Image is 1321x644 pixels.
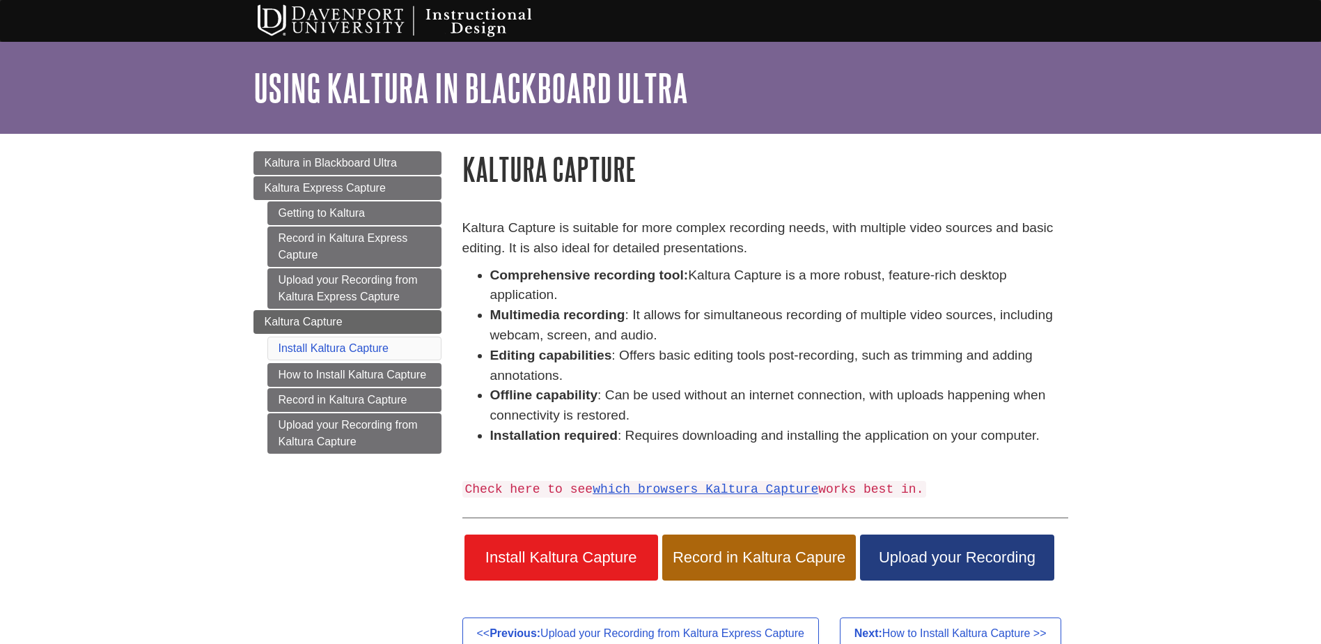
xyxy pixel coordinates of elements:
strong: Comprehensive recording tool: [490,268,689,282]
a: Upload your Recording [860,535,1054,581]
span: Kaltura in Blackboard Ultra [265,157,397,169]
code: Check here to see works best in. [462,481,927,498]
strong: Next: [854,627,882,639]
a: Upload your Recording from Kaltura Capture [267,413,441,454]
li: : Requires downloading and installing the application on your computer. [490,426,1068,446]
a: Record in Kaltura Express Capture [267,227,441,267]
span: Record in Kaltura Capure [673,549,845,567]
strong: Installation required [490,428,618,443]
a: How to Install Kaltura Capture [267,363,441,387]
a: Record in Kaltura Capure [662,535,856,581]
div: Guide Page Menu [253,151,441,454]
a: Install Kaltura Capture [464,535,658,581]
strong: Offline capability [490,388,598,402]
li: Kaltura Capture is a more robust, feature-rich desktop application. [490,266,1068,306]
a: Using Kaltura in Blackboard Ultra [253,66,688,109]
a: Kaltura Capture [253,310,441,334]
h1: Kaltura Capture [462,151,1068,187]
span: Kaltura Express Capture [265,182,386,194]
span: Kaltura Capture [265,316,343,328]
a: which browsers Kaltura Capture [593,482,818,496]
li: : It allows for simultaneous recording of multiple video sources, including webcam, screen, and a... [490,305,1068,346]
a: Kaltura Express Capture [253,176,441,200]
a: Kaltura in Blackboard Ultra [253,151,441,175]
strong: Previous: [490,627,540,639]
strong: Multimedia recording [490,307,625,322]
li: : Offers basic editing tools post-recording, such as trimming and adding annotations. [490,346,1068,386]
a: Upload your Recording from Kaltura Express Capture [267,268,441,309]
strong: Editing capabilities [490,348,612,362]
span: Upload your Recording [870,549,1043,567]
li: : Can be used without an internet connection, with uploads happening when connectivity is restored. [490,385,1068,426]
img: Davenport University Instructional Design [247,3,581,38]
a: Record in Kaltura Capture [267,388,441,412]
a: Install Kaltura Capture [279,342,389,354]
a: Getting to Kaltura [267,201,441,225]
p: Kaltura Capture is suitable for more complex recording needs, with multiple video sources and bas... [462,218,1068,259]
span: Install Kaltura Capture [475,549,648,567]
